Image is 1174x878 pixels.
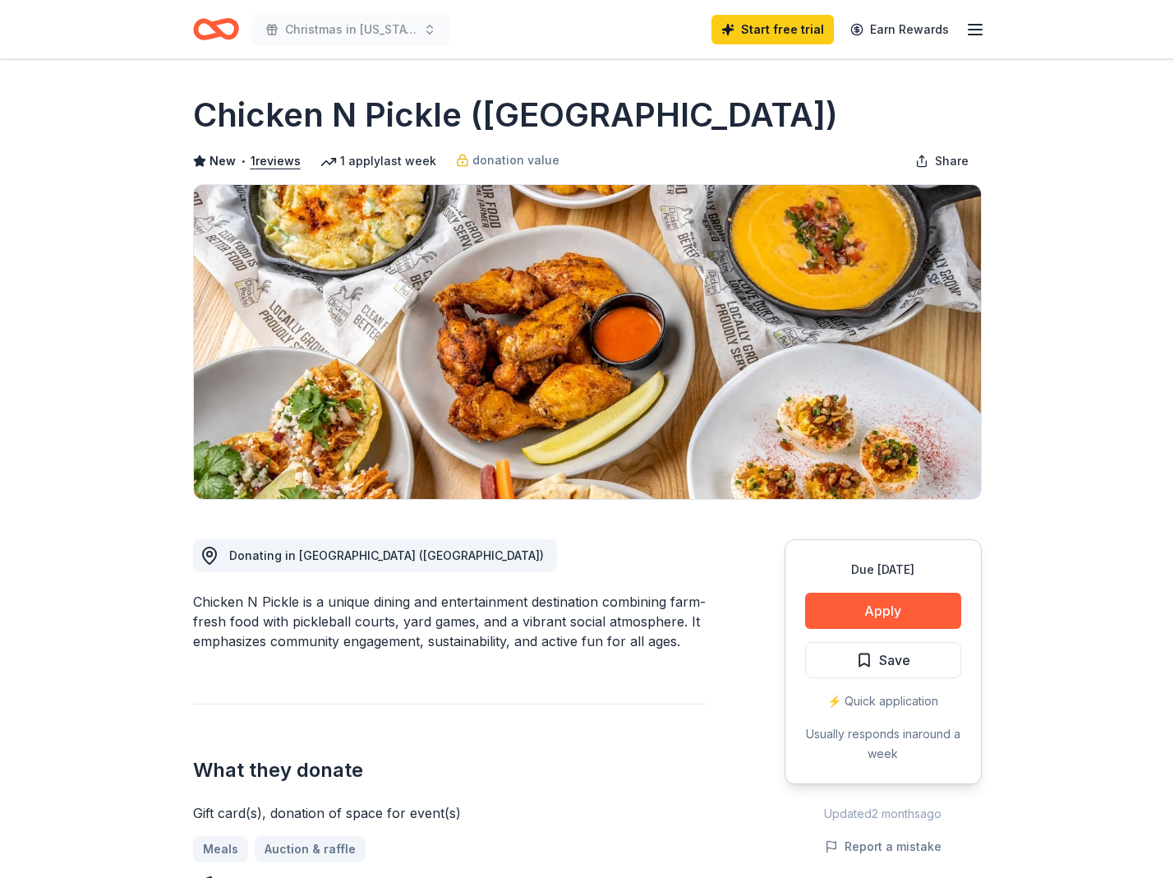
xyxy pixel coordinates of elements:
a: Home [193,10,239,49]
div: Updated 2 months ago [785,804,982,824]
button: Apply [805,593,961,629]
a: Meals [193,836,248,862]
div: ⚡️ Quick application [805,691,961,711]
div: Gift card(s), donation of space for event(s) [193,803,706,823]
div: Chicken N Pickle is a unique dining and entertainment destination combining farm-fresh food with ... [193,592,706,651]
span: New [209,151,236,171]
a: Earn Rewards [840,15,959,44]
span: • [240,155,246,168]
button: Share [902,145,982,178]
span: Donating in [GEOGRAPHIC_DATA] ([GEOGRAPHIC_DATA]) [229,548,544,562]
div: 1 apply last week [320,151,436,171]
a: Auction & raffle [255,836,366,862]
span: Christmas in [US_STATE] [285,20,417,39]
h1: Chicken N Pickle ([GEOGRAPHIC_DATA]) [193,92,838,138]
span: Share [935,151,969,171]
span: donation value [472,150,559,170]
button: Save [805,642,961,678]
div: Usually responds in around a week [805,724,961,764]
div: Due [DATE] [805,560,961,580]
img: Image for Chicken N Pickle (Grand Prairie) [194,185,981,499]
button: Christmas in [US_STATE] [252,13,449,46]
button: 1reviews [251,151,301,171]
button: Report a mistake [825,837,942,857]
h2: What they donate [193,757,706,783]
a: donation value [456,150,559,170]
a: Start free trial [711,15,834,44]
span: Save [879,649,910,671]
